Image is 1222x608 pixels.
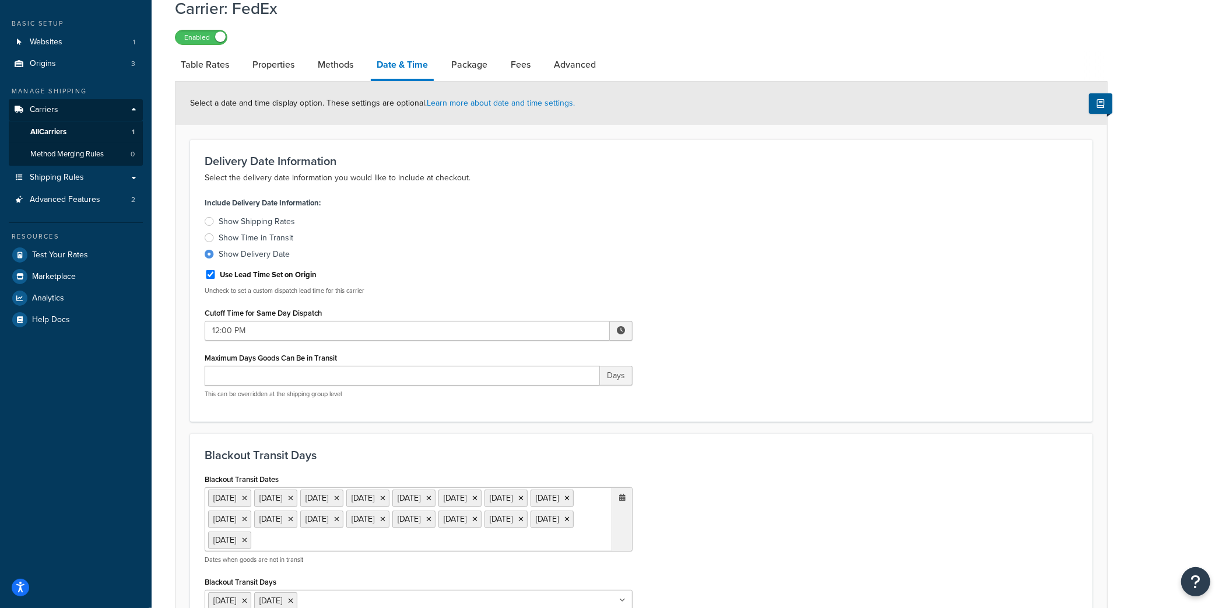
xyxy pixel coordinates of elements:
span: Test Your Rates [32,250,88,260]
li: [DATE] [392,490,436,507]
span: All Carriers [30,127,66,137]
p: Uncheck to set a custom dispatch lead time for this carrier [205,286,633,295]
a: Date & Time [371,51,434,81]
span: Analytics [32,293,64,303]
a: Table Rates [175,51,235,79]
span: Carriers [30,105,58,115]
li: Websites [9,32,143,53]
span: [DATE] [259,595,282,607]
li: [DATE] [208,532,251,549]
a: Carriers [9,99,143,121]
a: Properties [247,51,300,79]
label: Maximum Days Goods Can Be in Transit [205,354,337,362]
div: Show Time in Transit [219,232,293,244]
label: Blackout Transit Days [205,578,276,586]
span: 1 [133,37,135,47]
span: 3 [131,59,135,69]
li: [DATE] [392,511,436,528]
label: Enabled [175,30,227,44]
a: Advanced Features2 [9,189,143,211]
label: Include Delivery Date Information: [205,195,321,211]
li: [DATE] [254,490,297,507]
label: Use Lead Time Set on Origin [220,270,317,280]
a: Test Your Rates [9,244,143,265]
li: [DATE] [208,511,251,528]
span: Help Docs [32,315,70,325]
li: [DATE] [300,511,343,528]
span: Origins [30,59,56,69]
li: Method Merging Rules [9,144,143,165]
span: Days [600,366,633,386]
p: Select the delivery date information you would like to include at checkout. [205,171,1078,185]
li: [DATE] [438,511,482,528]
div: Manage Shipping [9,86,143,96]
span: Advanced Features [30,195,100,205]
span: Websites [30,37,62,47]
span: Shipping Rules [30,173,84,183]
li: [DATE] [208,490,251,507]
h3: Delivery Date Information [205,155,1078,167]
a: Shipping Rules [9,167,143,188]
div: Resources [9,232,143,242]
p: This can be overridden at the shipping group level [205,390,633,399]
li: [DATE] [484,490,528,507]
a: Websites1 [9,32,143,53]
span: [DATE] [213,595,236,607]
li: [DATE] [484,511,528,528]
span: Select a date and time display option. These settings are optional. [190,97,575,109]
a: Origins3 [9,53,143,75]
span: Marketplace [32,272,76,282]
div: Show Shipping Rates [219,216,295,228]
li: [DATE] [300,490,343,507]
a: Learn more about date and time settings. [427,97,575,109]
li: Advanced Features [9,189,143,211]
p: Dates when goods are not in transit [205,555,633,564]
a: Fees [505,51,536,79]
li: [DATE] [346,490,389,507]
div: Basic Setup [9,19,143,29]
a: Advanced [548,51,602,79]
li: [DATE] [531,490,574,507]
li: [DATE] [254,511,297,528]
a: Methods [312,51,359,79]
li: Origins [9,53,143,75]
a: Method Merging Rules0 [9,144,143,165]
span: Method Merging Rules [30,149,104,159]
li: [DATE] [346,511,389,528]
li: [DATE] [438,490,482,507]
li: Carriers [9,99,143,166]
button: Show Help Docs [1089,93,1112,114]
div: Show Delivery Date [219,249,290,260]
button: Open Resource Center [1181,567,1210,596]
a: Help Docs [9,309,143,330]
a: AllCarriers1 [9,121,143,143]
a: Package [445,51,493,79]
span: 1 [132,127,135,137]
span: 0 [131,149,135,159]
label: Blackout Transit Dates [205,475,279,484]
a: Marketplace [9,266,143,287]
h3: Blackout Transit Days [205,449,1078,462]
label: Cutoff Time for Same Day Dispatch [205,309,322,317]
a: Analytics [9,288,143,309]
li: [DATE] [531,511,574,528]
span: 2 [131,195,135,205]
